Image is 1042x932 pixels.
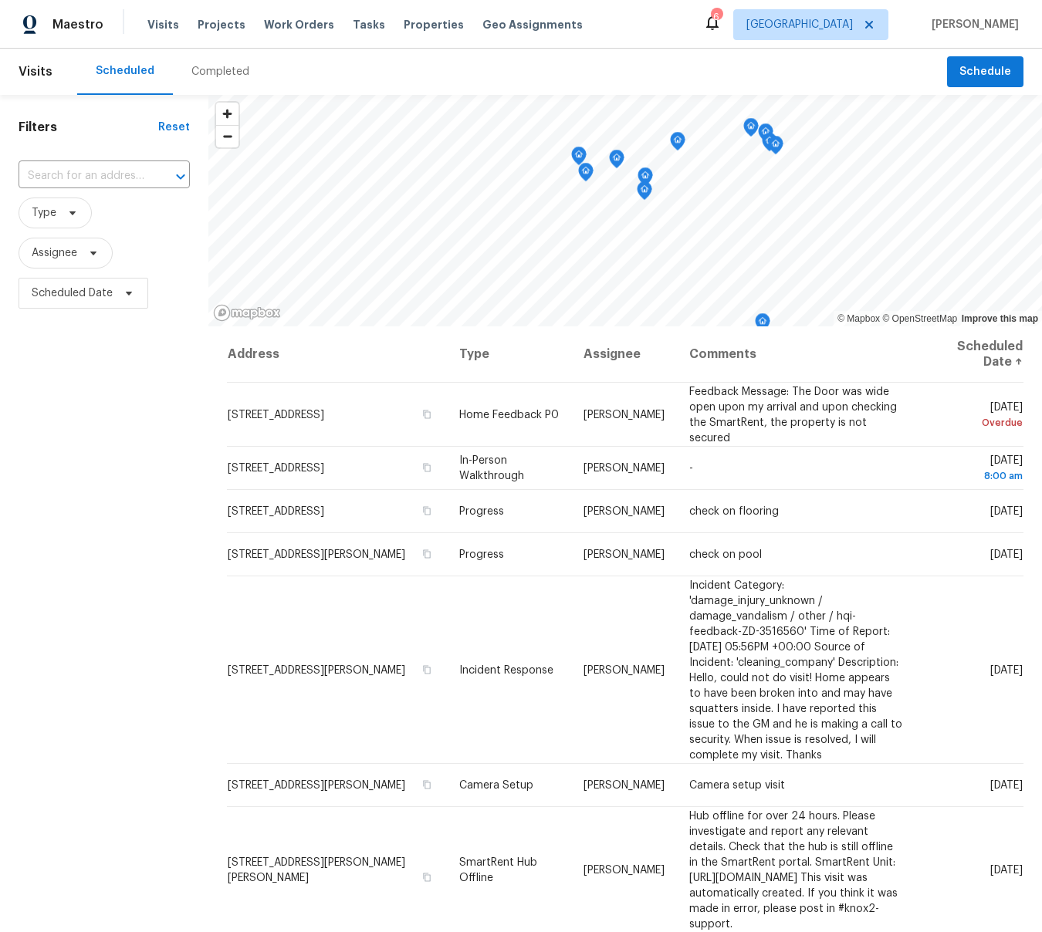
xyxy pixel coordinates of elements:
[421,504,435,518] button: Copy Address
[421,461,435,474] button: Copy Address
[19,164,147,188] input: Search for an address...
[96,63,154,79] div: Scheduled
[208,95,1041,326] canvas: Map
[213,304,281,322] a: Mapbox homepage
[459,664,553,675] span: Incident Response
[191,64,249,79] div: Completed
[959,62,1011,82] span: Schedule
[990,864,1023,875] span: [DATE]
[584,409,665,420] span: [PERSON_NAME]
[609,150,624,174] div: Map marker
[571,147,587,171] div: Map marker
[421,662,435,676] button: Copy Address
[32,285,113,301] span: Scheduled Date
[216,103,239,125] button: Zoom in
[459,455,524,481] span: In-Person Walkthrough
[584,864,665,875] span: [PERSON_NAME]
[404,17,464,32] span: Properties
[990,780,1023,791] span: [DATE]
[928,414,1023,430] div: Overdue
[228,463,324,474] span: [STREET_ADDRESS]
[584,549,665,560] span: [PERSON_NAME]
[158,120,190,135] div: Reset
[584,506,665,517] span: [PERSON_NAME]
[228,549,405,560] span: [STREET_ADDRESS][PERSON_NAME]
[52,17,103,32] span: Maestro
[768,136,783,160] div: Map marker
[228,409,324,420] span: [STREET_ADDRESS]
[421,870,435,883] button: Copy Address
[147,17,179,32] span: Visits
[216,125,239,147] button: Zoom out
[228,780,405,791] span: [STREET_ADDRESS][PERSON_NAME]
[689,579,902,760] span: Incident Category: 'damage_injury_unknown / damage_vandalism / other / hqi-feedback-ZD-3516560' T...
[459,780,533,791] span: Camera Setup
[689,810,898,929] span: Hub offline for over 24 hours. Please investigate and report any relevant details. Check that the...
[19,120,158,135] h1: Filters
[638,167,653,191] div: Map marker
[216,126,239,147] span: Zoom out
[459,409,559,420] span: Home Feedback P0
[915,326,1023,383] th: Scheduled Date ↑
[928,455,1023,484] span: [DATE]
[571,326,677,383] th: Assignee
[990,549,1023,560] span: [DATE]
[990,506,1023,517] span: [DATE]
[637,181,652,205] div: Map marker
[962,313,1038,324] a: Improve this map
[746,17,853,32] span: [GEOGRAPHIC_DATA]
[228,506,324,517] span: [STREET_ADDRESS]
[584,463,665,474] span: [PERSON_NAME]
[353,19,385,30] span: Tasks
[421,407,435,420] button: Copy Address
[711,9,722,25] div: 6
[459,506,504,517] span: Progress
[743,118,759,142] div: Map marker
[882,313,957,324] a: OpenStreetMap
[32,205,56,221] span: Type
[578,163,594,187] div: Map marker
[421,778,435,792] button: Copy Address
[228,664,405,675] span: [STREET_ADDRESS][PERSON_NAME]
[689,549,762,560] span: check on pool
[459,549,504,560] span: Progress
[264,17,334,32] span: Work Orders
[227,326,446,383] th: Address
[925,17,1019,32] span: [PERSON_NAME]
[837,313,880,324] a: Mapbox
[19,55,52,89] span: Visits
[689,386,897,443] span: Feedback Message: The Door was wide open upon my arrival and upon checking the SmartRent, the pro...
[670,132,685,156] div: Map marker
[584,664,665,675] span: [PERSON_NAME]
[677,326,916,383] th: Comments
[584,780,665,791] span: [PERSON_NAME]
[928,401,1023,430] span: [DATE]
[947,56,1023,88] button: Schedule
[32,245,77,261] span: Assignee
[755,313,770,337] div: Map marker
[228,856,405,883] span: [STREET_ADDRESS][PERSON_NAME][PERSON_NAME]
[198,17,245,32] span: Projects
[689,780,785,791] span: Camera setup visit
[421,547,435,561] button: Copy Address
[689,506,779,517] span: check on flooring
[762,133,777,157] div: Map marker
[689,463,693,474] span: -
[990,664,1023,675] span: [DATE]
[447,326,571,383] th: Type
[758,123,773,147] div: Map marker
[482,17,583,32] span: Geo Assignments
[170,166,191,187] button: Open
[459,856,537,883] span: SmartRent Hub Offline
[928,468,1023,484] div: 8:00 am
